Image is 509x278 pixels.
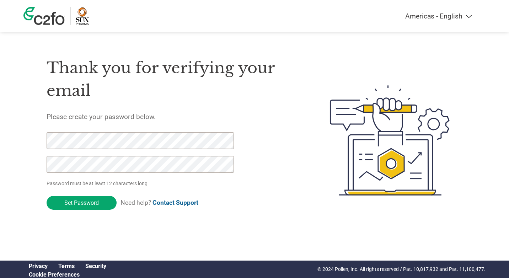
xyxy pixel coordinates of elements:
[152,199,198,206] a: Contact Support
[317,46,463,235] img: create-password
[47,180,236,187] p: Password must be at least 12 characters long
[120,199,198,206] span: Need help?
[29,263,48,269] a: Privacy
[23,7,65,25] img: c2fo logo
[47,113,296,121] h5: Please create your password below.
[85,263,106,269] a: Security
[29,271,80,278] a: Cookie Preferences, opens a dedicated popup modal window
[58,263,75,269] a: Terms
[76,7,89,25] img: Sun Pharma
[47,57,296,102] h1: Thank you for verifying your email
[317,266,486,273] p: © 2024 Pollen, Inc. All rights reserved / Pat. 10,817,932 and Pat. 11,100,477.
[23,271,112,278] div: Open Cookie Preferences Modal
[47,196,117,210] input: Set Password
